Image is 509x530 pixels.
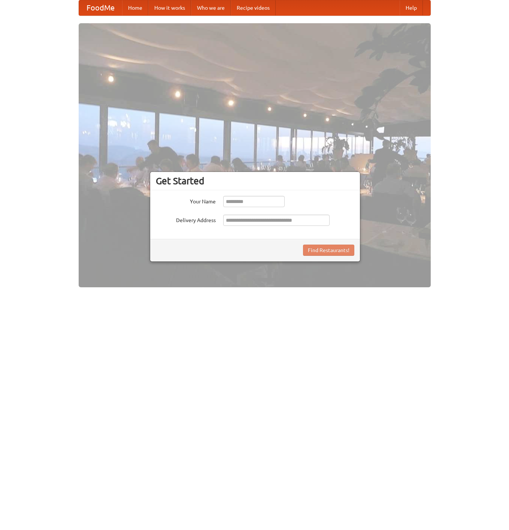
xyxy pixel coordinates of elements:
[122,0,148,15] a: Home
[148,0,191,15] a: How it works
[156,215,216,224] label: Delivery Address
[156,175,354,187] h3: Get Started
[400,0,423,15] a: Help
[231,0,276,15] a: Recipe videos
[79,0,122,15] a: FoodMe
[156,196,216,205] label: Your Name
[303,245,354,256] button: Find Restaurants!
[191,0,231,15] a: Who we are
